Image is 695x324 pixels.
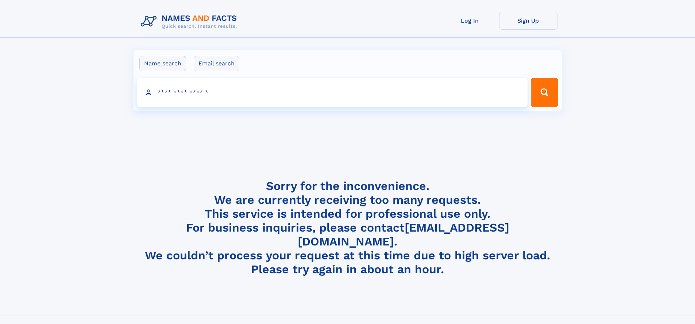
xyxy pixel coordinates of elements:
[441,12,499,30] a: Log In
[194,56,239,71] label: Email search
[139,56,186,71] label: Name search
[137,78,528,107] input: search input
[531,78,558,107] button: Search Button
[298,221,509,248] a: [EMAIL_ADDRESS][DOMAIN_NAME]
[138,12,243,31] img: Logo Names and Facts
[138,179,557,277] h4: Sorry for the inconvenience. We are currently receiving too many requests. This service is intend...
[499,12,557,30] a: Sign Up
